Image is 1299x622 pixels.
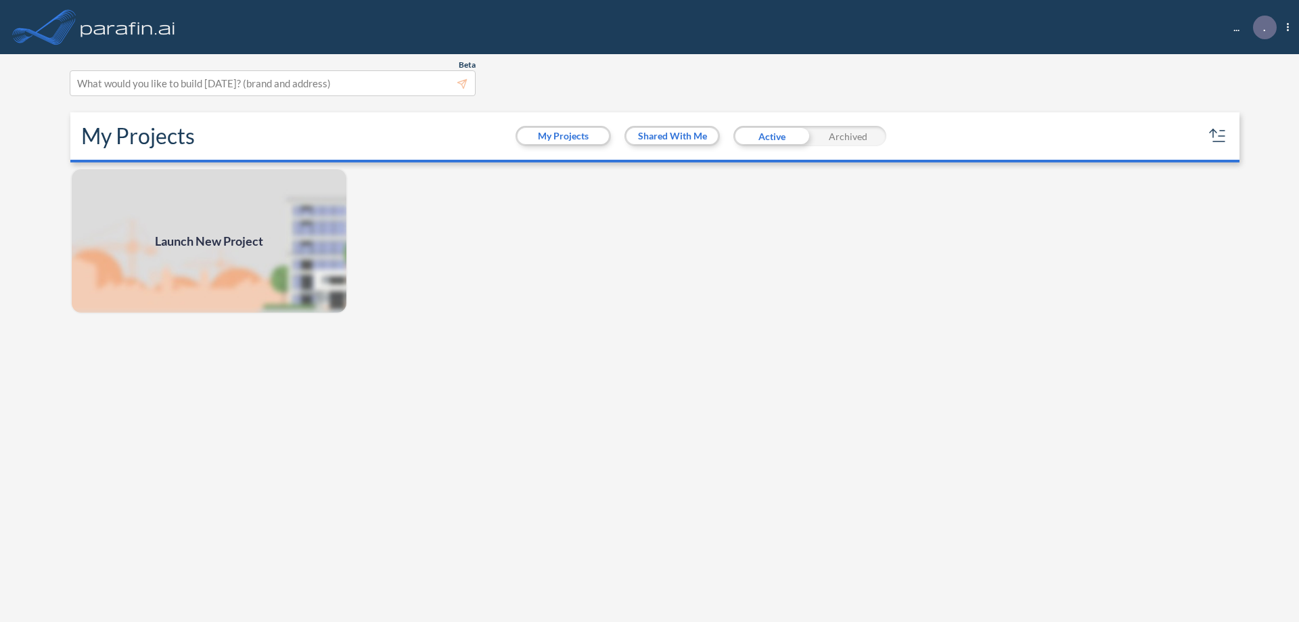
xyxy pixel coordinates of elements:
[155,232,263,250] span: Launch New Project
[1207,125,1229,147] button: sort
[70,168,348,314] a: Launch New Project
[518,128,609,144] button: My Projects
[733,126,810,146] div: Active
[1263,21,1266,33] p: .
[78,14,178,41] img: logo
[70,168,348,314] img: add
[810,126,886,146] div: Archived
[1213,16,1289,39] div: ...
[81,123,195,149] h2: My Projects
[459,60,476,70] span: Beta
[626,128,718,144] button: Shared With Me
